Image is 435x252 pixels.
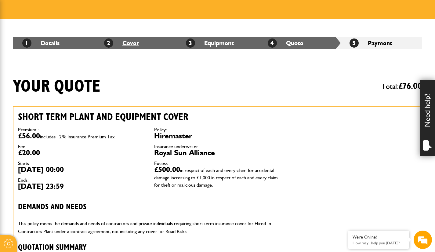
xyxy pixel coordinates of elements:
dt: Excess: [154,161,281,166]
span: £ [399,82,422,91]
li: Payment [340,37,422,49]
div: Need help? [420,80,435,156]
span: 5 [350,38,359,48]
dt: Policy: [154,127,281,132]
div: We're Online! [353,235,404,240]
span: 76.00 [403,82,422,91]
span: 1 [22,38,31,48]
input: Enter your email address [8,75,111,88]
a: 2Cover [104,39,139,47]
h1: Your quote [13,76,100,97]
dt: Insurance underwriter: [154,144,281,149]
dd: £500.00 [154,166,281,188]
span: 2 [104,38,113,48]
img: d_20077148190_company_1631870298795_20077148190 [10,34,26,42]
dd: Hiremaster [154,132,281,140]
li: Quote [259,37,340,49]
p: How may I help you today? [353,241,404,245]
h2: Short term plant and equipment cover [18,111,281,123]
dt: Fee: [18,144,145,149]
dd: [DATE] 00:00 [18,166,145,173]
dd: £20.00 [18,149,145,156]
input: Enter your last name [8,57,111,70]
dd: [DATE] 23:59 [18,183,145,190]
a: 1Details [22,39,60,47]
input: Enter your phone number [8,93,111,106]
span: in respect of each and every claim for accidental damage increasing to £1,000 in respect of each ... [154,167,278,188]
dt: Ends: [18,178,145,183]
dt: Premium:: [18,127,145,132]
textarea: Type your message and hit 'Enter' [8,111,111,183]
dt: Starts: [18,161,145,166]
span: 4 [268,38,277,48]
p: This policy meets the demands and needs of contractors and private individuals requiring short te... [18,220,281,235]
span: Total: [381,79,422,93]
dd: £56.00 [18,132,145,140]
a: 3Equipment [186,39,234,47]
span: 3 [186,38,195,48]
dd: Royal Sun Alliance [154,149,281,156]
div: Minimize live chat window [100,3,115,18]
span: includes 12% Insurance Premium Tax [40,134,115,140]
em: Start Chat [83,188,111,196]
h3: Demands and needs [18,203,281,212]
div: Chat with us now [32,34,103,42]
